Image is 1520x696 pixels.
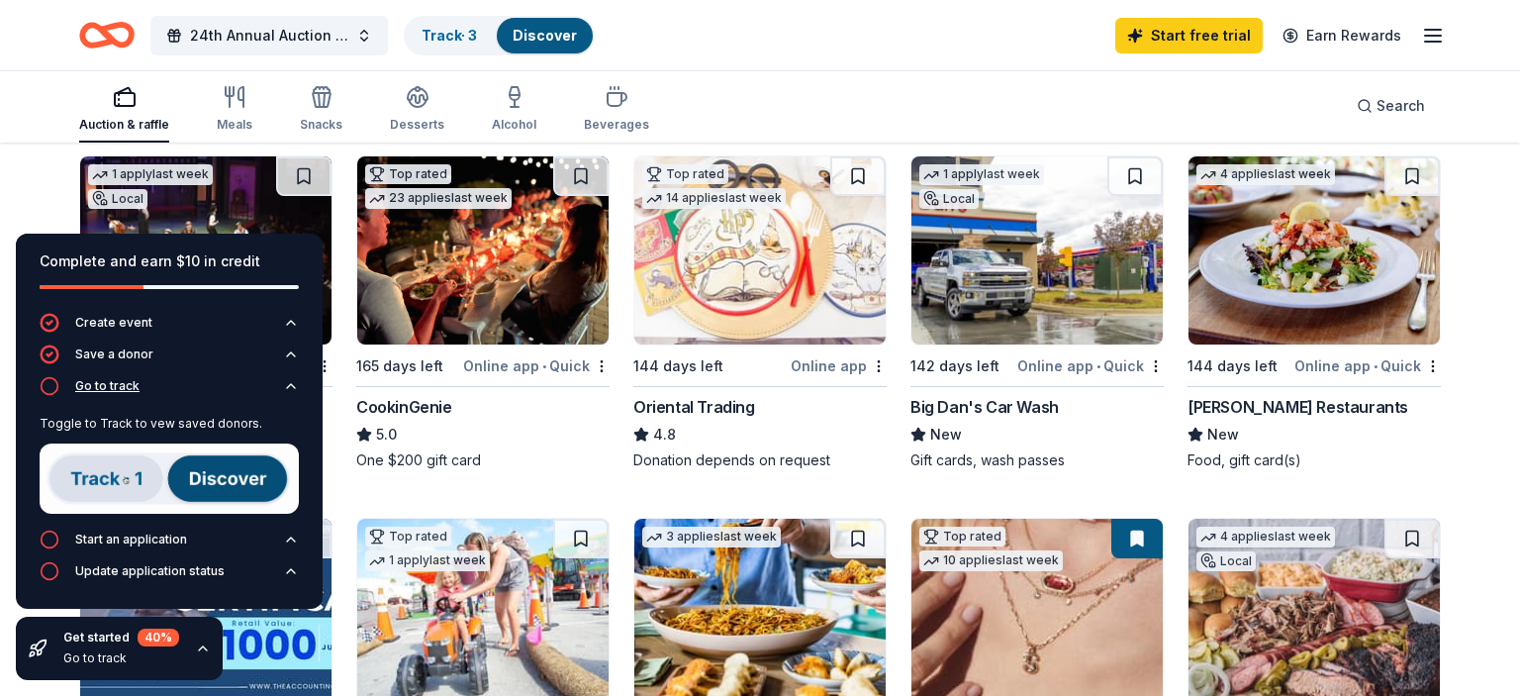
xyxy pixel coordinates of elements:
div: Local [1196,551,1256,571]
div: Donation depends on request [633,450,887,470]
span: • [542,358,546,374]
button: Start an application [40,530,299,561]
div: Beverages [584,117,649,133]
a: Home [79,12,135,58]
div: Create event [75,315,152,331]
div: Top rated [919,527,1005,547]
button: Go to track [40,376,299,408]
div: 144 days left [633,354,723,378]
div: [PERSON_NAME] Restaurants [1187,395,1408,419]
div: 3 applies last week [642,527,781,547]
div: 4 applies last week [1196,527,1335,547]
img: Image for Oriental Trading [634,156,886,345]
button: Search [1341,86,1441,126]
div: Toggle to Track to vew saved donors. [40,416,299,432]
div: Top rated [365,164,451,184]
a: Track· 3 [422,27,477,44]
button: Meals [217,77,252,143]
div: 14 applies last week [642,188,786,209]
a: Earn Rewards [1271,18,1413,53]
span: • [1374,358,1377,374]
div: Desserts [390,117,444,133]
div: 1 apply last week [88,164,213,185]
a: Image for Orlando Shakes1 applylast weekLocal151 days leftOnline app•QuickOrlando ShakesNewTickets [79,155,332,470]
button: 24th Annual Auction and Spring Fair [150,16,388,55]
a: Start free trial [1115,18,1263,53]
div: 10 applies last week [919,550,1063,571]
img: Image for Big Dan's Car Wash [911,156,1163,345]
div: Complete and earn $10 in credit [40,249,299,273]
button: Track· 3Discover [404,16,595,55]
a: Discover [513,27,577,44]
div: Gift cards, wash passes [910,450,1164,470]
div: Save a donor [75,347,153,362]
img: Track [40,444,299,514]
div: 1 apply last week [919,164,1044,185]
div: Get started [63,629,179,646]
button: Save a donor [40,345,299,376]
span: 24th Annual Auction and Spring Fair [190,24,348,48]
img: Image for Cameron Mitchell Restaurants [1188,156,1440,345]
div: Alcohol [492,117,536,133]
button: Snacks [300,77,342,143]
div: Food, gift card(s) [1187,450,1441,470]
div: 1 apply last week [365,550,490,571]
div: 4 applies last week [1196,164,1335,185]
span: New [1207,423,1239,447]
div: Top rated [642,164,728,184]
a: Image for Big Dan's Car Wash1 applylast weekLocal142 days leftOnline app•QuickBig Dan's Car WashN... [910,155,1164,470]
div: One $200 gift card [356,450,610,470]
button: Auction & raffle [79,77,169,143]
button: Beverages [584,77,649,143]
div: Oriental Trading [633,395,755,419]
div: Online app Quick [463,353,610,378]
div: 40 % [138,629,179,646]
div: Online app Quick [1294,353,1441,378]
div: Local [88,189,147,209]
button: Desserts [390,77,444,143]
span: New [930,423,962,447]
img: Image for CookinGenie [357,156,609,345]
div: Snacks [300,117,342,133]
div: Go to track [63,650,179,666]
span: 5.0 [376,423,397,447]
div: 144 days left [1187,354,1278,378]
span: • [1096,358,1100,374]
div: Online app [791,353,887,378]
button: Create event [40,313,299,345]
div: Local [919,189,979,209]
div: Go to track [40,408,299,530]
a: Image for Oriental TradingTop rated14 applieslast week144 days leftOnline appOriental Trading4.8D... [633,155,887,470]
button: Update application status [40,561,299,593]
div: CookinGenie [356,395,452,419]
div: Meals [217,117,252,133]
div: Big Dan's Car Wash [910,395,1059,419]
div: Go to track [75,378,140,394]
div: 165 days left [356,354,443,378]
span: 4.8 [653,423,676,447]
button: Alcohol [492,77,536,143]
div: Update application status [75,563,225,579]
a: Image for CookinGenieTop rated23 applieslast week165 days leftOnline app•QuickCookinGenie5.0One $... [356,155,610,470]
div: Online app Quick [1017,353,1164,378]
a: Image for Cameron Mitchell Restaurants4 applieslast week144 days leftOnline app•Quick[PERSON_NAME... [1187,155,1441,470]
div: 142 days left [910,354,999,378]
div: 23 applies last week [365,188,512,209]
div: Start an application [75,532,187,547]
span: Search [1377,94,1425,118]
div: Auction & raffle [79,117,169,133]
div: Top rated [365,527,451,547]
